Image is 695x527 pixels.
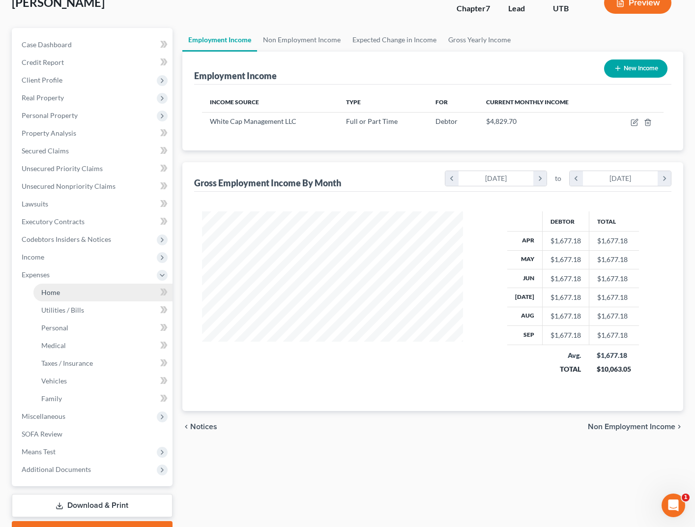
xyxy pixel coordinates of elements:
a: Property Analysis [14,124,173,142]
span: Non Employment Income [588,423,675,431]
span: $4,829.70 [486,117,517,125]
a: Family [33,390,173,408]
span: Client Profile [22,76,62,84]
span: Debtor [435,117,458,125]
div: UTB [553,3,588,14]
th: [DATE] [507,288,543,307]
i: chevron_left [570,171,583,186]
span: Utilities / Bills [41,306,84,314]
span: Type [346,98,361,106]
iframe: Intercom live chat [662,494,685,517]
a: Gross Yearly Income [442,28,517,52]
i: chevron_right [658,171,671,186]
a: Medical [33,337,173,354]
div: $1,677.18 [550,236,581,246]
a: Personal [33,319,173,337]
span: Secured Claims [22,146,69,155]
div: $1,677.18 [550,311,581,321]
span: Lawsuits [22,200,48,208]
div: $1,677.18 [597,351,631,360]
a: Unsecured Priority Claims [14,160,173,177]
td: $1,677.18 [589,269,639,288]
a: Credit Report [14,54,173,71]
td: $1,677.18 [589,288,639,307]
span: Credit Report [22,58,64,66]
th: May [507,250,543,269]
span: 1 [682,494,690,501]
span: Income [22,253,44,261]
a: Expected Change in Income [347,28,442,52]
span: Full or Part Time [346,117,398,125]
div: TOTAL [550,364,581,374]
a: Download & Print [12,494,173,517]
i: chevron_right [675,423,683,431]
button: New Income [604,59,667,78]
span: Income Source [210,98,259,106]
span: Unsecured Priority Claims [22,164,103,173]
span: Miscellaneous [22,412,65,420]
div: $1,677.18 [550,293,581,302]
span: For [435,98,448,106]
span: Means Test [22,447,56,456]
div: Chapter [457,3,492,14]
button: chevron_left Notices [182,423,217,431]
th: Debtor [542,211,589,231]
span: SOFA Review [22,430,62,438]
div: $10,063.05 [597,364,631,374]
th: Aug [507,307,543,325]
th: Total [589,211,639,231]
span: Unsecured Nonpriority Claims [22,182,116,190]
div: Lead [508,3,537,14]
span: Medical [41,341,66,350]
div: Employment Income [194,70,277,82]
span: Personal [41,323,68,332]
span: Home [41,288,60,296]
a: Home [33,284,173,301]
span: to [555,174,561,183]
span: Real Property [22,93,64,102]
div: Avg. [550,351,581,360]
span: Family [41,394,62,403]
a: Unsecured Nonpriority Claims [14,177,173,195]
th: Jun [507,269,543,288]
a: Non Employment Income [257,28,347,52]
span: Case Dashboard [22,40,72,49]
span: Property Analysis [22,129,76,137]
td: $1,677.18 [589,232,639,250]
span: White Cap Management LLC [210,117,296,125]
div: [DATE] [583,171,658,186]
th: Apr [507,232,543,250]
a: Lawsuits [14,195,173,213]
span: Taxes / Insurance [41,359,93,367]
td: $1,677.18 [589,307,639,325]
span: Notices [190,423,217,431]
span: Codebtors Insiders & Notices [22,235,111,243]
a: Executory Contracts [14,213,173,231]
a: Secured Claims [14,142,173,160]
div: $1,677.18 [550,255,581,264]
a: Case Dashboard [14,36,173,54]
td: $1,677.18 [589,250,639,269]
i: chevron_left [445,171,459,186]
div: $1,677.18 [550,274,581,284]
td: $1,677.18 [589,326,639,345]
span: Current Monthly Income [486,98,569,106]
button: Non Employment Income chevron_right [588,423,683,431]
span: Additional Documents [22,465,91,473]
span: Expenses [22,270,50,279]
a: Taxes / Insurance [33,354,173,372]
i: chevron_right [533,171,547,186]
div: [DATE] [459,171,534,186]
span: Personal Property [22,111,78,119]
a: SOFA Review [14,425,173,443]
div: $1,677.18 [550,330,581,340]
a: Vehicles [33,372,173,390]
a: Employment Income [182,28,257,52]
span: 7 [486,3,490,13]
a: Utilities / Bills [33,301,173,319]
span: Executory Contracts [22,217,85,226]
th: Sep [507,326,543,345]
span: Vehicles [41,377,67,385]
div: Gross Employment Income By Month [194,177,341,189]
i: chevron_left [182,423,190,431]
